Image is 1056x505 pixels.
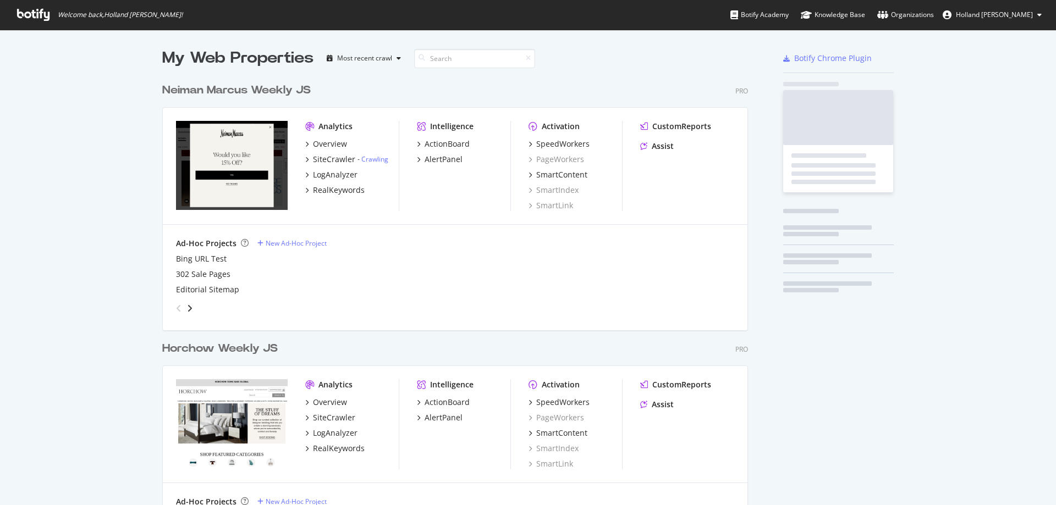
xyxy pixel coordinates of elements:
[176,269,230,280] a: 302 Sale Pages
[417,154,463,165] a: AlertPanel
[536,138,590,149] div: SpeedWorkers
[305,397,347,408] a: Overview
[730,9,789,20] div: Botify Academy
[529,200,573,211] a: SmartLink
[313,169,358,180] div: LogAnalyzer
[529,412,584,423] a: PageWorkers
[640,399,674,410] a: Assist
[337,55,392,62] div: Most recent crawl
[735,86,748,96] div: Pro
[305,185,365,196] a: RealKeywords
[536,169,587,180] div: SmartContent
[358,154,388,164] div: -
[172,299,186,317] div: angle-left
[313,138,347,149] div: Overview
[176,121,288,210] img: neimanmarcus.com
[162,47,313,69] div: My Web Properties
[417,412,463,423] a: AlertPanel
[318,121,353,132] div: Analytics
[305,428,358,439] a: LogAnalyzer
[652,141,674,152] div: Assist
[735,345,748,354] div: Pro
[934,6,1050,24] button: Holland [PERSON_NAME]
[305,443,365,454] a: RealKeywords
[652,121,711,132] div: CustomReports
[257,238,327,248] a: New Ad-Hoc Project
[794,53,872,64] div: Botify Chrome Plugin
[529,154,584,165] a: PageWorkers
[425,138,470,149] div: ActionBoard
[652,399,674,410] div: Assist
[186,303,194,314] div: angle-right
[877,9,934,20] div: Organizations
[305,412,355,423] a: SiteCrawler
[361,154,388,164] a: Crawling
[417,397,470,408] a: ActionBoard
[529,443,579,454] a: SmartIndex
[529,185,579,196] a: SmartIndex
[318,379,353,390] div: Analytics
[313,185,365,196] div: RealKeywords
[529,138,590,149] a: SpeedWorkers
[652,379,711,390] div: CustomReports
[266,238,327,248] div: New Ad-Hoc Project
[58,10,183,19] span: Welcome back, Holland [PERSON_NAME] !
[162,341,282,357] a: Horchow Weekly JS
[529,169,587,180] a: SmartContent
[430,379,474,390] div: Intelligence
[640,379,711,390] a: CustomReports
[542,121,580,132] div: Activation
[305,169,358,180] a: LogAnalyzer
[305,154,388,165] a: SiteCrawler- Crawling
[529,458,573,469] a: SmartLink
[417,138,470,149] a: ActionBoard
[425,154,463,165] div: AlertPanel
[313,443,365,454] div: RealKeywords
[176,284,239,295] a: Editorial Sitemap
[430,121,474,132] div: Intelligence
[176,238,237,249] div: Ad-Hoc Projects
[176,379,288,468] img: horchow.com
[313,397,347,408] div: Overview
[305,138,347,149] a: Overview
[425,412,463,423] div: AlertPanel
[536,428,587,439] div: SmartContent
[313,154,355,165] div: SiteCrawler
[536,397,590,408] div: SpeedWorkers
[425,397,470,408] div: ActionBoard
[529,428,587,439] a: SmartContent
[956,10,1033,19] span: Holland Dauterive
[783,53,872,64] a: Botify Chrome Plugin
[162,82,315,98] a: Neiman Marcus Weekly JS
[322,49,405,67] button: Most recent crawl
[162,341,278,357] div: Horchow Weekly JS
[640,141,674,152] a: Assist
[801,9,865,20] div: Knowledge Base
[414,49,535,68] input: Search
[176,253,227,264] a: Bing URL Test
[529,397,590,408] a: SpeedWorkers
[313,428,358,439] div: LogAnalyzer
[313,412,355,423] div: SiteCrawler
[640,121,711,132] a: CustomReports
[542,379,580,390] div: Activation
[162,82,311,98] div: Neiman Marcus Weekly JS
